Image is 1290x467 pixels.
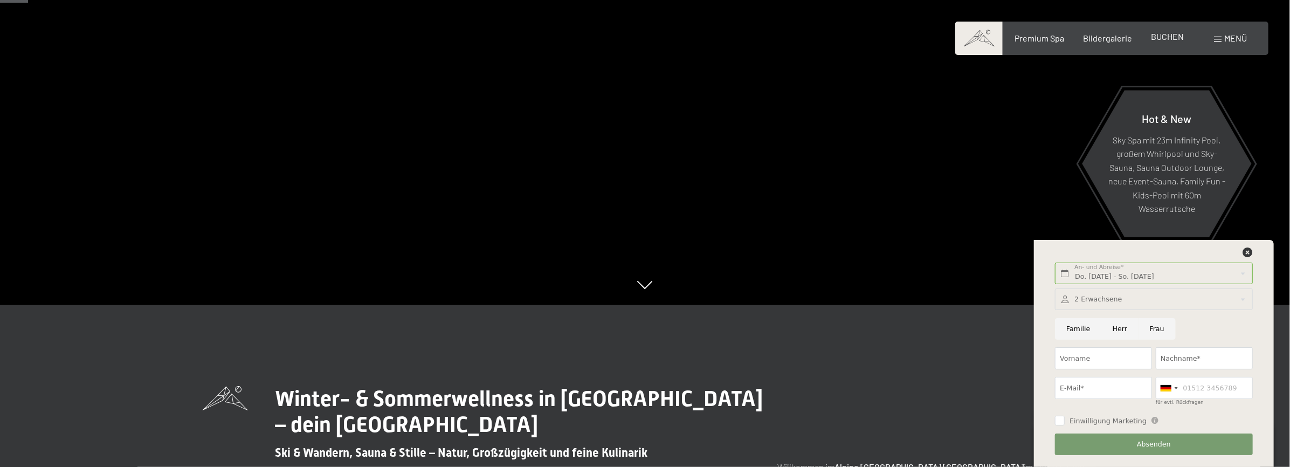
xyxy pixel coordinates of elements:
[1015,33,1064,43] a: Premium Spa
[1156,377,1181,399] div: Germany (Deutschland): +49
[275,446,647,459] span: Ski & Wandern, Sauna & Stille – Natur, Großzügigkeit und feine Kulinarik
[1108,133,1225,216] p: Sky Spa mit 23m Infinity Pool, großem Whirlpool und Sky-Sauna, Sauna Outdoor Lounge, neue Event-S...
[1081,90,1252,238] a: Hot & New Sky Spa mit 23m Infinity Pool, großem Whirlpool und Sky-Sauna, Sauna Outdoor Lounge, ne...
[1142,112,1192,125] span: Hot & New
[1156,400,1204,405] label: für evtl. Rückfragen
[1151,31,1184,42] a: BUCHEN
[1070,416,1147,426] span: Einwilligung Marketing
[1224,33,1247,43] span: Menü
[1055,434,1252,456] button: Absenden
[1084,33,1133,43] a: Bildergalerie
[1137,439,1171,449] span: Absenden
[1156,377,1253,399] input: 01512 3456789
[275,386,763,437] span: Winter- & Sommerwellness in [GEOGRAPHIC_DATA] – dein [GEOGRAPHIC_DATA]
